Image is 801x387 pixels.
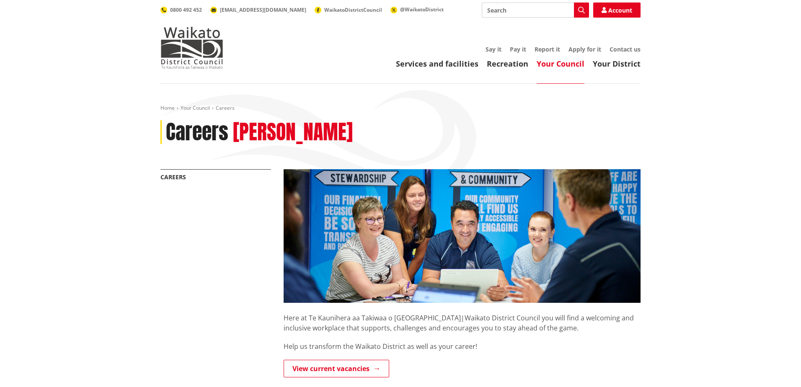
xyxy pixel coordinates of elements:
a: Contact us [610,45,641,53]
a: Account [593,3,641,18]
span: @WaikatoDistrict [400,6,444,13]
img: Ngaaruawaahia staff discussing planning [284,169,641,303]
p: Here at Te Kaunihera aa Takiwaa o [GEOGRAPHIC_DATA]|Waikato District Council you will find a welc... [284,303,641,333]
a: Careers [160,173,186,181]
a: Your Council [537,59,584,69]
input: Search input [482,3,589,18]
img: Waikato District Council - Te Kaunihera aa Takiwaa o Waikato [160,27,223,69]
a: [EMAIL_ADDRESS][DOMAIN_NAME] [210,6,306,13]
a: Pay it [510,45,526,53]
a: Your Council [181,104,210,111]
p: Help us transform the Waikato District as well as your career! [284,341,641,351]
span: WaikatoDistrictCouncil [324,6,382,13]
a: 0800 492 452 [160,6,202,13]
span: Careers [216,104,235,111]
a: Say it [486,45,501,53]
a: Home [160,104,175,111]
nav: breadcrumb [160,105,641,112]
h2: [PERSON_NAME] [233,120,353,144]
a: WaikatoDistrictCouncil [315,6,382,13]
span: [EMAIL_ADDRESS][DOMAIN_NAME] [220,6,306,13]
a: Your District [593,59,641,69]
a: Apply for it [568,45,601,53]
a: Services and facilities [396,59,478,69]
h1: Careers [166,120,228,144]
span: 0800 492 452 [170,6,202,13]
a: View current vacancies [284,360,389,377]
a: Report it [535,45,560,53]
a: @WaikatoDistrict [390,6,444,13]
a: Recreation [487,59,528,69]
